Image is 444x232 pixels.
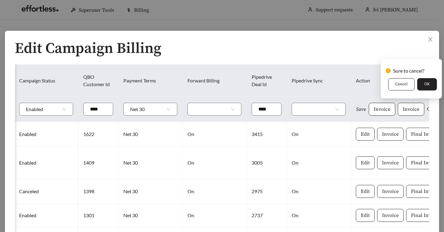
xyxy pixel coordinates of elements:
[356,128,375,141] button: Edit
[356,185,375,198] button: Edit
[377,209,404,222] button: Invoice
[247,179,287,204] td: 2975
[361,188,370,195] span: Edit
[118,179,183,204] td: Net 30
[78,122,118,147] td: 1622
[411,159,440,166] span: Final Invoice
[382,159,399,166] span: Invoice
[118,65,183,97] th: Payment Terms
[403,106,419,113] span: Invoice
[361,212,370,219] span: Edit
[14,179,78,204] td: Canceled
[398,103,424,116] button: Invoice
[417,78,437,90] button: OK
[78,179,118,204] td: 1398
[287,122,351,147] td: On
[14,147,78,179] td: Enabled
[382,188,399,195] span: Invoice
[287,179,351,204] td: On
[427,103,442,116] button: Cancel
[14,204,78,227] td: Enabled
[374,106,390,113] span: Invoice
[377,156,404,169] button: Invoice
[118,147,183,179] td: Net 30
[287,65,351,97] th: Pipedrive Sync
[356,156,375,169] button: Edit
[428,37,433,42] span: close
[377,128,404,141] button: Invoice
[386,68,391,73] span: exclamation-circle
[15,41,429,57] h1: Edit Campaign Billing
[287,147,351,179] td: On
[78,65,118,97] th: QBO Customer Id
[26,103,66,115] span: Enabled
[382,130,399,138] span: Invoice
[422,31,439,48] button: Close
[395,81,408,87] span: Cancel
[118,204,183,227] td: Net 30
[377,185,404,198] button: Invoice
[14,122,78,147] td: Enabled
[411,188,440,195] span: Final Invoice
[356,209,375,222] button: Edit
[382,212,399,219] span: Invoice
[78,204,118,227] td: 1301
[14,65,78,97] th: Campaign Status
[411,130,440,138] span: Final Invoice
[361,159,370,166] span: Edit
[183,204,247,227] td: On
[118,122,183,147] td: Net 30
[427,106,442,113] span: Cancel
[183,147,247,179] td: On
[130,103,171,115] span: Net 30
[424,81,430,87] span: OK
[356,103,366,116] button: Save
[287,204,351,227] td: On
[183,122,247,147] td: On
[247,147,287,179] td: 3005
[78,147,118,179] td: 1409
[183,179,247,204] td: On
[386,67,437,74] div: Sure to cancel?
[183,65,247,97] th: Forward Billing
[388,78,415,90] button: Cancel
[369,103,395,116] button: Invoice
[247,204,287,227] td: 2737
[247,65,287,97] th: Pipedrive Deal Id
[361,130,370,138] span: Edit
[411,212,440,219] span: Final Invoice
[247,122,287,147] td: 3415
[356,106,366,113] span: Save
